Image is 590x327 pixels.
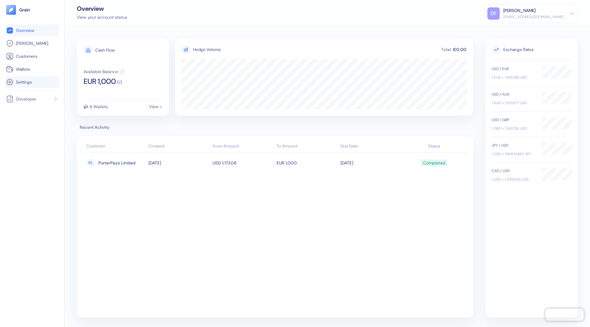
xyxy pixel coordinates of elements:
span: Customers [16,53,37,59]
td: EUR 1,000 [275,155,339,171]
div: Hedge Volume [193,46,221,53]
a: Settings [6,78,58,86]
td: [DATE] [147,155,211,171]
span: Exchange Rates [492,45,572,54]
div: Available Balance [84,69,118,74]
div: USD / GBP [492,117,536,123]
img: logo [19,8,30,12]
span: . 63 [116,80,122,85]
th: To Amount [275,140,339,153]
div: €0.00 [452,47,467,52]
div: 1 USD = 148.610492 JPY [492,151,536,157]
button: Available Balance [84,69,124,74]
span: Wallets [16,66,30,72]
div: View your account status [77,14,127,21]
div: [PERSON_NAME] [503,7,536,14]
a: Wallets [6,65,58,73]
div: JPY / USD [492,143,536,148]
span: EUR 1,000 [84,78,116,85]
div: Status [405,143,464,149]
span: Recent Activity [77,124,473,131]
span: Overview [16,27,34,33]
div: View > [149,104,162,109]
div: CAD / USD [492,168,536,174]
div: PL [86,158,95,167]
div: [EMAIL_ADDRESS][DOMAIN_NAME] [503,14,564,20]
div: 1 GBP = 1.341256 USD [492,126,536,131]
td: USD 1,173.08 [211,155,275,171]
div: 4 Wallets [89,104,108,109]
div: 1 AUD = 0.65377 USD [492,100,536,106]
img: logo-tablet-V2.svg [6,5,16,15]
div: Completed [423,158,445,168]
th: Customer [83,140,147,153]
th: Created [147,140,211,153]
div: Total: [441,47,452,52]
span: [PERSON_NAME] [16,40,48,46]
span: Developer [16,96,36,102]
div: 1 EUR = 1.165288 USD [492,75,536,80]
div: DF [487,7,500,20]
a: Customers [6,53,58,60]
div: USD / EUR [492,66,536,72]
div: USD / AUD [492,92,536,97]
th: From Amount [211,140,275,153]
iframe: Chatra live chat [545,309,584,321]
a: Overview [6,27,58,34]
span: PorterPays Limited [98,158,136,168]
span: Settings [16,79,32,85]
a: [PERSON_NAME] [6,40,58,47]
div: Overview [77,6,127,12]
td: [DATE] [339,155,403,171]
th: Due Date [339,140,403,153]
div: Cash Flow [95,48,115,52]
div: 1 USD = 1.379933 CAD [492,177,536,182]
